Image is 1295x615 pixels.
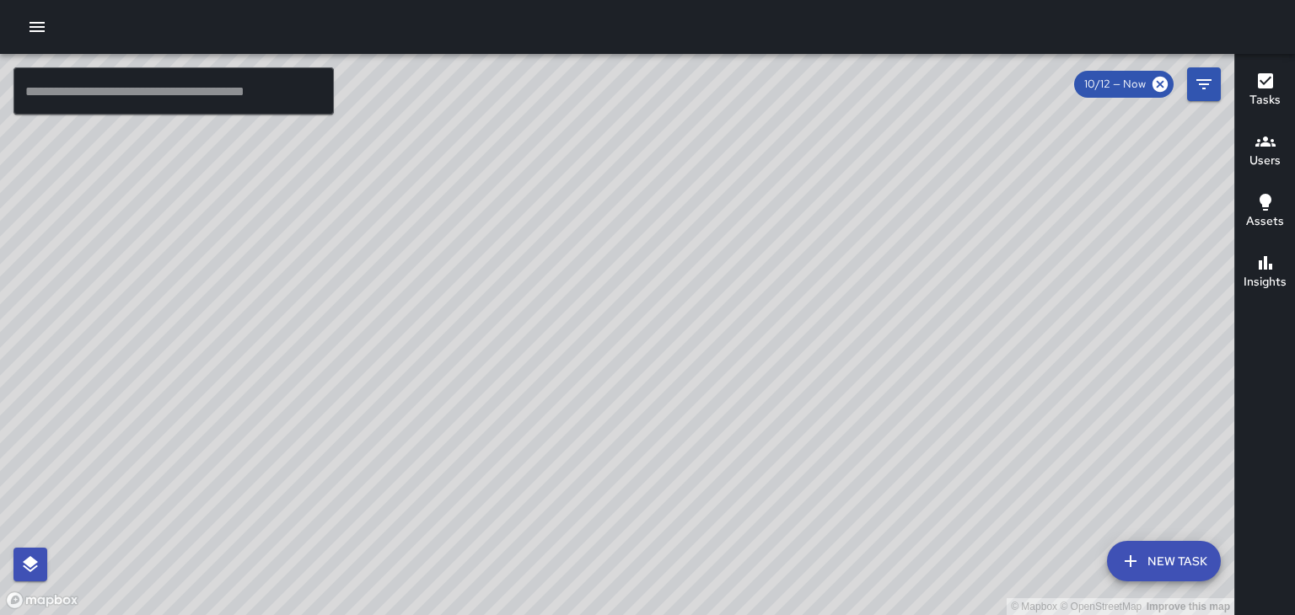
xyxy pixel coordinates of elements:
button: Assets [1235,182,1295,243]
h6: Users [1249,152,1281,170]
button: Filters [1187,67,1221,101]
h6: Insights [1244,273,1287,291]
button: New Task [1107,541,1221,581]
h6: Assets [1246,212,1284,231]
button: Users [1235,121,1295,182]
div: 10/12 — Now [1074,71,1174,98]
button: Insights [1235,243,1295,303]
h6: Tasks [1249,91,1281,110]
span: 10/12 — Now [1074,76,1156,93]
button: Tasks [1235,61,1295,121]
